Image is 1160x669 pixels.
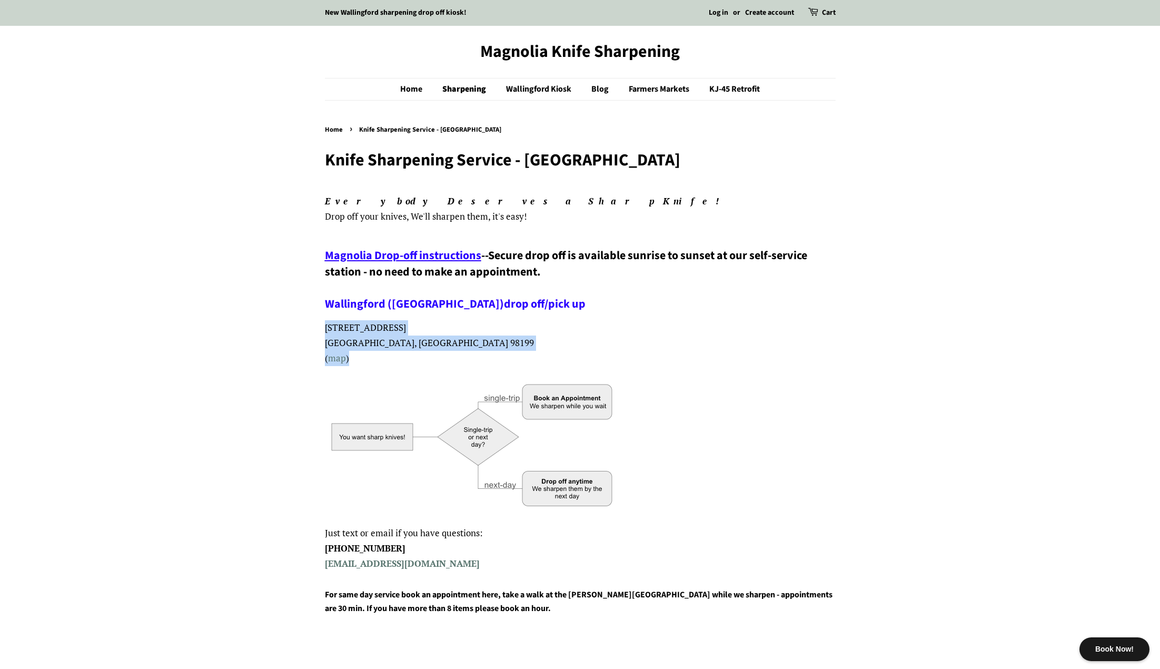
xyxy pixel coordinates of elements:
[328,352,346,364] a: map
[325,7,467,18] a: New Wallingford sharpening drop off kiosk!
[325,210,407,222] span: Drop off your knives
[325,247,481,264] a: Magnolia Drop-off instructions
[325,321,534,364] span: [STREET_ADDRESS] [GEOGRAPHIC_DATA], [GEOGRAPHIC_DATA] 98199 ( )
[498,78,582,100] a: Wallingford Kiosk
[325,125,345,134] a: Home
[745,7,794,18] a: Create account
[325,296,504,312] a: Wallingford ([GEOGRAPHIC_DATA])
[325,150,836,170] h1: Knife Sharpening Service - [GEOGRAPHIC_DATA]
[350,122,355,135] span: ›
[325,195,728,207] em: Everybody Deserves a Sharp Knife!
[1079,637,1149,661] div: Book Now!
[583,78,619,100] a: Blog
[359,125,504,134] span: Knife Sharpening Service - [GEOGRAPHIC_DATA]
[822,7,836,19] a: Cart
[701,78,760,100] a: KJ-45 Retrofit
[709,7,728,18] a: Log in
[434,78,497,100] a: Sharpening
[325,247,807,312] span: Secure drop off is available sunrise to sunset at our self-service station - no need to make an a...
[325,588,836,615] h4: For same day service book an appointment here, take a walk at the [PERSON_NAME][GEOGRAPHIC_DATA] ...
[733,7,740,19] li: or
[504,296,586,312] a: drop off/pick up
[325,124,836,136] nav: breadcrumbs
[325,194,836,224] p: , We'll sharpen them, it's easy!
[400,78,433,100] a: Home
[325,42,836,62] a: Magnolia Knife Sharpening
[325,542,482,569] strong: [PHONE_NUMBER]
[325,557,480,569] a: [EMAIL_ADDRESS][DOMAIN_NAME]
[481,247,488,264] span: --
[621,78,700,100] a: Farmers Markets
[325,526,836,572] p: Just text or email if you have questions:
